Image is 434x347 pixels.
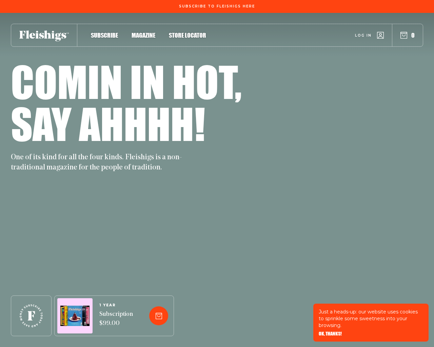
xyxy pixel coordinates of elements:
[60,306,90,326] img: Magazines image
[11,102,205,144] h1: Say ahhhh!
[99,303,133,328] a: 1 YEARSubscription $99.00
[91,32,118,39] span: Subscribe
[91,30,118,40] a: Subscribe
[99,303,133,307] span: 1 YEAR
[169,30,206,40] a: Store locator
[99,310,133,328] span: Subscription $99.00
[169,32,206,39] span: Store locator
[319,308,423,329] p: Just a heads-up: our website uses cookies to sprinkle some sweetness into your browsing.
[132,30,155,40] a: Magazine
[400,32,415,39] button: 0
[355,33,372,38] span: Log in
[132,32,155,39] span: Magazine
[319,331,342,336] button: OK, THANKS!
[11,60,242,102] h1: Comin in hot,
[178,4,256,8] a: Subscribe To Fleishigs Here
[179,4,255,8] span: Subscribe To Fleishigs Here
[11,152,187,173] p: One of its kind for all the four kinds. Fleishigs is a non-traditional magazine for the people of...
[355,32,384,39] a: Log in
